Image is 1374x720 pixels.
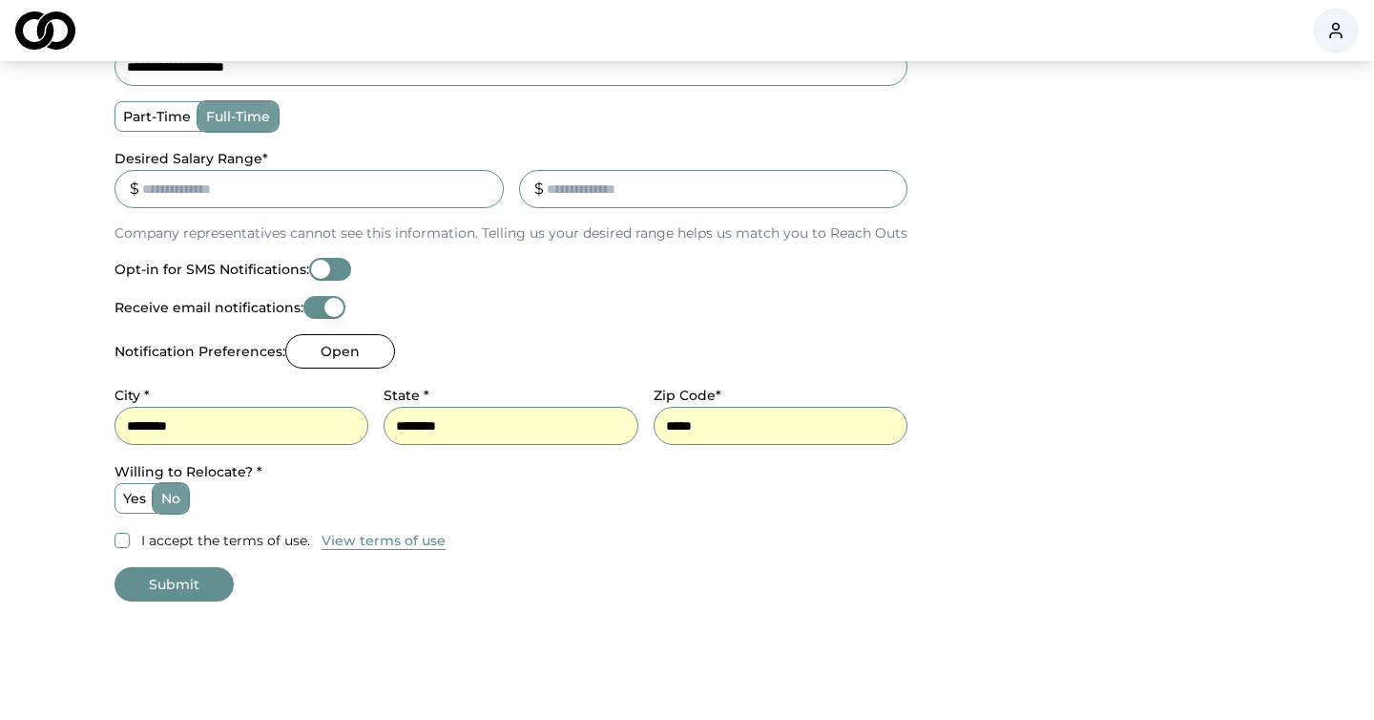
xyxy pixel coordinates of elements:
label: full-time [198,102,278,131]
label: State * [384,387,429,404]
img: logo [15,11,75,50]
button: View terms of use [322,531,446,550]
label: no [154,484,188,513]
label: yes [115,484,154,513]
label: Desired Salary Range * [114,150,268,167]
label: _ [519,150,526,167]
button: Open [285,334,395,369]
label: City * [114,387,150,404]
div: $ [534,178,544,201]
label: Opt-in for SMS Notifications: [114,263,309,276]
label: Zip Code* [654,387,721,404]
label: part-time [115,102,198,131]
a: View terms of use [322,529,446,552]
label: Willing to Relocate? * [114,463,262,480]
label: Receive email notifications: [114,301,303,314]
label: I accept the terms of use. [141,531,310,550]
p: Company representatives cannot see this information. Telling us your desired range helps us match... [114,223,907,243]
div: $ [130,178,139,201]
label: Notification Preferences: [114,345,285,358]
button: Submit [114,567,234,602]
